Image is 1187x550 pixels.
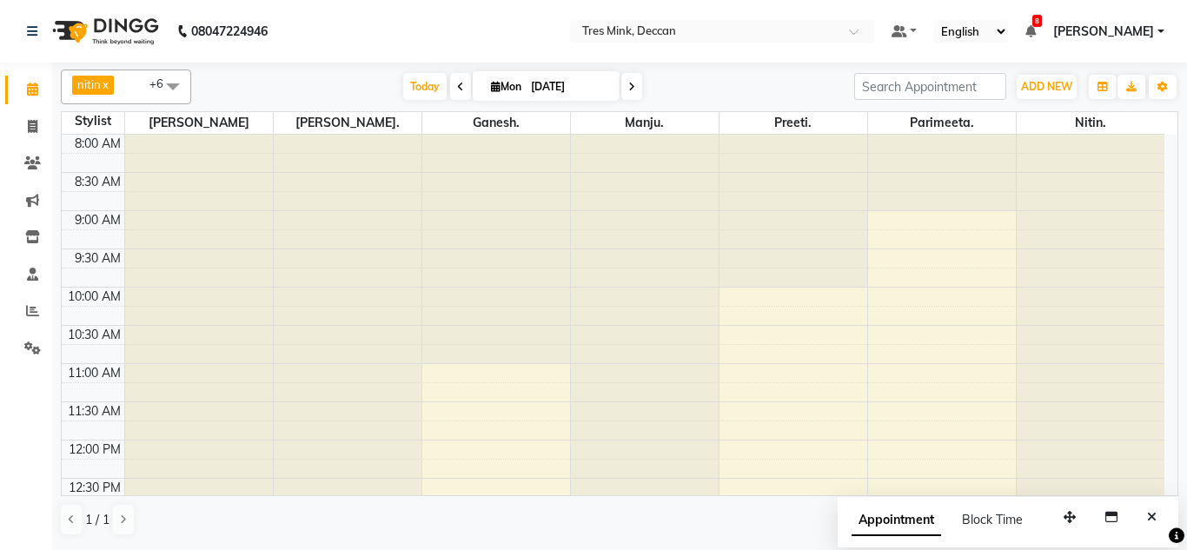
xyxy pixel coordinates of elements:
span: Today [403,73,447,100]
div: 10:30 AM [64,326,124,344]
div: Stylist [62,112,124,130]
span: ADD NEW [1021,80,1072,93]
span: Ganesh. [422,112,570,134]
b: 08047224946 [191,7,268,56]
span: [PERSON_NAME] [1053,23,1154,41]
div: 12:00 PM [65,441,124,459]
span: [PERSON_NAME] [125,112,273,134]
span: Preeti. [719,112,867,134]
span: Block Time [962,512,1023,527]
input: Search Appointment [854,73,1006,100]
button: ADD NEW [1017,75,1077,99]
span: 1 / 1 [85,511,109,529]
span: Manju. [571,112,719,134]
button: Close [1139,504,1164,531]
div: 8:30 AM [71,173,124,191]
span: nitin [77,77,101,91]
div: 9:30 AM [71,249,124,268]
span: Appointment [852,505,941,536]
a: 8 [1025,23,1036,39]
span: Nitin. [1017,112,1165,134]
span: +6 [149,76,176,90]
div: 10:00 AM [64,288,124,306]
a: x [101,77,109,91]
div: 11:00 AM [64,364,124,382]
div: 11:30 AM [64,402,124,421]
input: 2025-09-01 [526,74,613,100]
div: 12:30 PM [65,479,124,497]
span: 8 [1032,15,1042,27]
div: 8:00 AM [71,135,124,153]
span: Mon [487,80,526,93]
span: [PERSON_NAME]. [274,112,421,134]
span: Parimeeta. [868,112,1016,134]
div: 9:00 AM [71,211,124,229]
img: logo [44,7,163,56]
